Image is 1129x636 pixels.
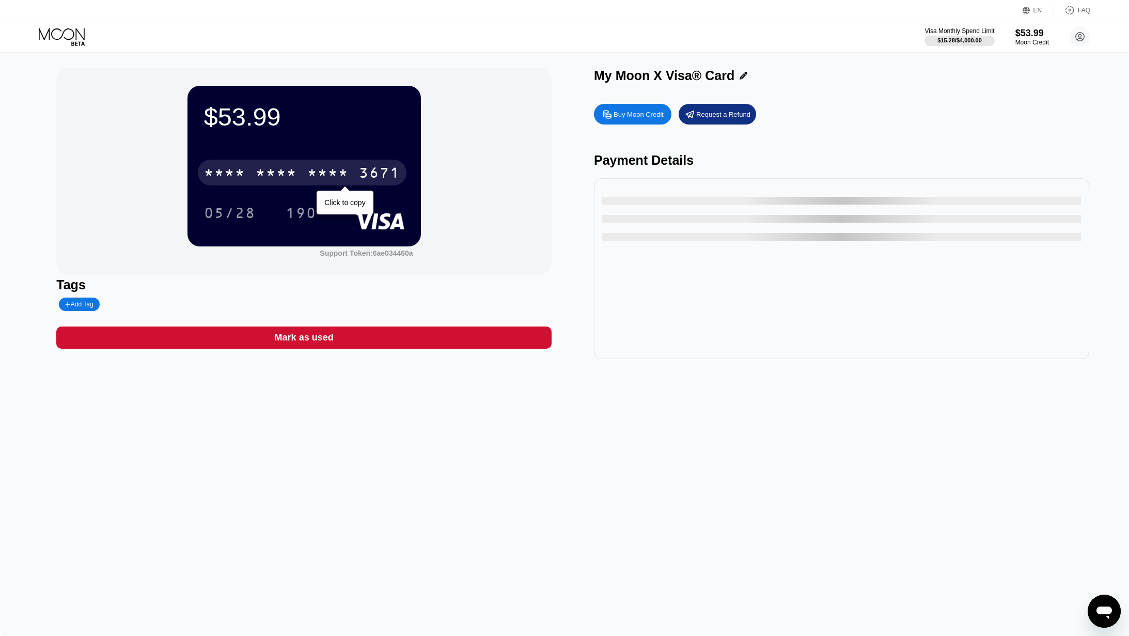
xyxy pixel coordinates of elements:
div: Add Tag [65,301,93,308]
iframe: Кнопка запуска окна обмена сообщениями [1088,595,1121,628]
div: Click to copy [324,198,365,207]
div: 3671 [359,166,400,182]
div: 190 [278,200,324,226]
div: Request a Refund [679,104,756,125]
div: 05/28 [204,206,256,223]
div: $53.99Moon Credit [1015,28,1049,46]
div: Request a Refund [696,110,750,119]
div: Add Tag [59,298,99,311]
div: Buy Moon Credit [614,110,664,119]
div: FAQ [1054,5,1090,15]
div: Mark as used [56,327,552,349]
div: EN [1033,7,1042,14]
div: Tags [56,277,552,292]
div: Mark as used [275,332,334,344]
div: 190 [286,206,317,223]
div: 05/28 [196,200,263,226]
div: Support Token: 6ae034460a [320,249,413,257]
div: $15.28 / $4,000.00 [937,37,982,43]
div: Visa Monthly Spend Limit [924,27,994,35]
div: Buy Moon Credit [594,104,671,125]
div: FAQ [1078,7,1090,14]
div: $53.99 [1015,28,1049,39]
div: Support Token:6ae034460a [320,249,413,257]
div: $53.99 [204,102,404,131]
div: Visa Monthly Spend Limit$15.28/$4,000.00 [924,27,994,46]
div: Moon Credit [1015,39,1049,46]
div: EN [1023,5,1054,15]
div: Payment Details [594,153,1089,168]
div: My Moon X Visa® Card [594,68,734,83]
